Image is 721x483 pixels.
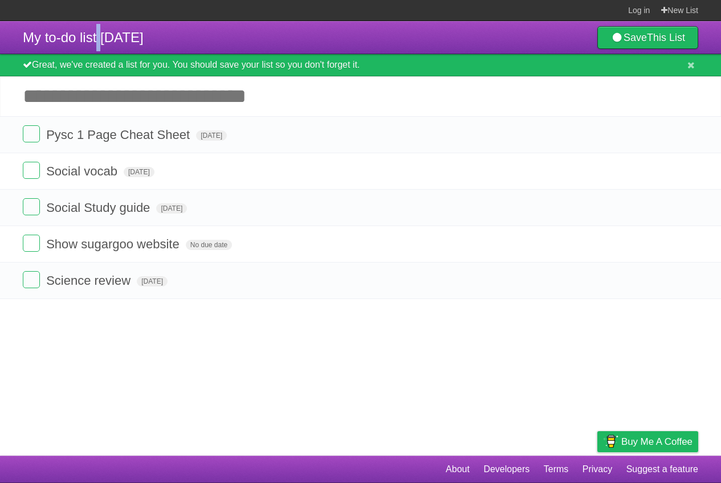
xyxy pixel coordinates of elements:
[597,431,698,452] a: Buy me a coffee
[626,459,698,480] a: Suggest a feature
[23,271,40,288] label: Done
[46,273,133,288] span: Science review
[23,162,40,179] label: Done
[137,276,168,286] span: [DATE]
[483,459,529,480] a: Developers
[156,203,187,214] span: [DATE]
[597,26,698,49] a: SaveThis List
[46,237,182,251] span: Show sugargoo website
[446,459,470,480] a: About
[23,235,40,252] label: Done
[46,200,153,215] span: Social Study guide
[621,432,693,452] span: Buy me a coffee
[196,130,227,141] span: [DATE]
[647,32,685,43] b: This List
[186,240,232,250] span: No due date
[582,459,612,480] a: Privacy
[23,198,40,215] label: Done
[23,30,144,45] span: My to-do list [DATE]
[46,164,120,178] span: Social vocab
[23,125,40,142] label: Done
[124,167,154,177] span: [DATE]
[544,459,569,480] a: Terms
[46,128,193,142] span: Pysc 1 Page Cheat Sheet
[603,432,618,451] img: Buy me a coffee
